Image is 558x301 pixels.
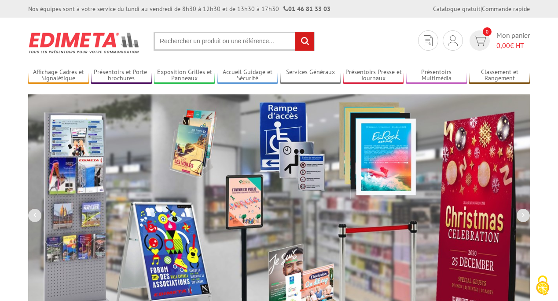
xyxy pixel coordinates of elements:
[91,68,152,83] a: Présentoirs et Porte-brochures
[217,68,278,83] a: Accueil Guidage et Sécurité
[496,41,530,51] span: € HT
[283,5,330,13] strong: 01 46 81 33 03
[28,4,330,13] div: Nos équipes sont à votre service du lundi au vendredi de 8h30 à 12h30 et de 13h30 à 17h30
[433,4,530,13] div: |
[496,41,510,50] span: 0,00
[532,275,554,297] img: Cookies (fenêtre modale)
[154,32,315,51] input: Rechercher un produit ou une référence...
[433,5,481,13] a: Catalogue gratuit
[295,32,314,51] input: rechercher
[424,35,433,46] img: devis rapide
[343,68,404,83] a: Présentoirs Presse et Journaux
[496,30,530,51] span: Mon panier
[28,26,140,59] img: Présentoir, panneau, stand - Edimeta - PLV, affichage, mobilier bureau, entreprise
[154,68,215,83] a: Exposition Grilles et Panneaux
[482,5,530,13] a: Commande rapide
[28,68,89,83] a: Affichage Cadres et Signalétique
[474,36,486,46] img: devis rapide
[483,27,492,36] span: 0
[448,35,458,46] img: devis rapide
[469,68,530,83] a: Classement et Rangement
[467,30,530,51] a: devis rapide 0 Mon panier 0,00€ HT
[280,68,341,83] a: Services Généraux
[527,271,558,301] button: Cookies (fenêtre modale)
[406,68,467,83] a: Présentoirs Multimédia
